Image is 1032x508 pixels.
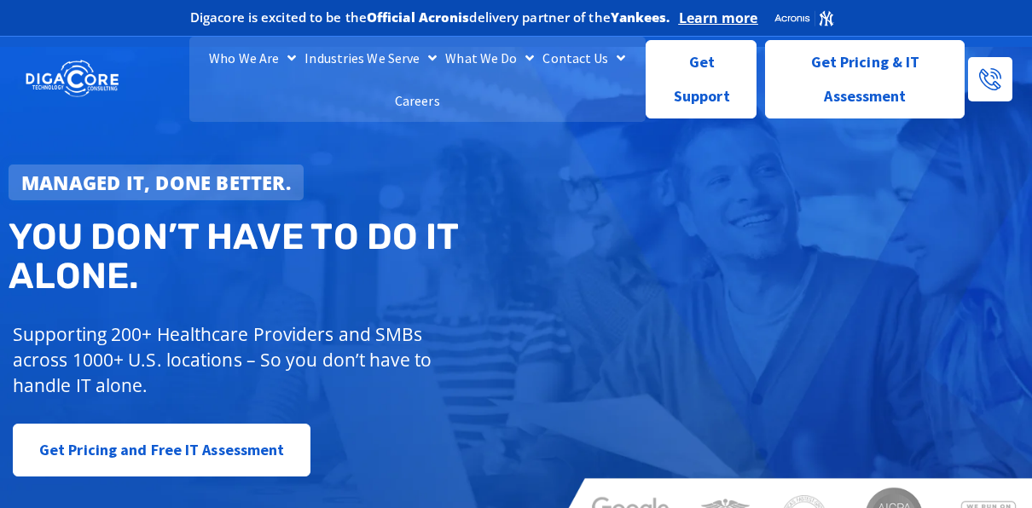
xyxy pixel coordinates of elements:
span: Get Pricing & IT Assessment [779,45,951,113]
a: Managed IT, done better. [9,165,304,200]
a: Learn more [679,9,758,26]
img: Acronis [774,9,834,27]
span: Get Support [660,45,743,113]
strong: Managed IT, done better. [21,170,291,195]
h2: Digacore is excited to be the delivery partner of the [190,11,670,24]
a: Who We Are [205,37,300,79]
nav: Menu [189,37,646,122]
h2: You don’t have to do IT alone. [9,217,526,296]
a: What We Do [441,37,538,79]
span: Get Pricing and Free IT Assessment [39,433,284,467]
a: Contact Us [538,37,629,79]
b: Yankees. [611,9,670,26]
a: Industries We Serve [300,37,441,79]
a: Get Pricing and Free IT Assessment [13,424,310,476]
b: Official Acronis [367,9,470,26]
a: Careers [391,79,444,122]
a: Get Support [646,40,757,118]
p: Supporting 200+ Healthcare Providers and SMBs across 1000+ U.S. locations – So you don’t have to ... [13,321,433,398]
img: DigaCore Technology Consulting [26,59,119,99]
a: Get Pricing & IT Assessment [765,40,965,118]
